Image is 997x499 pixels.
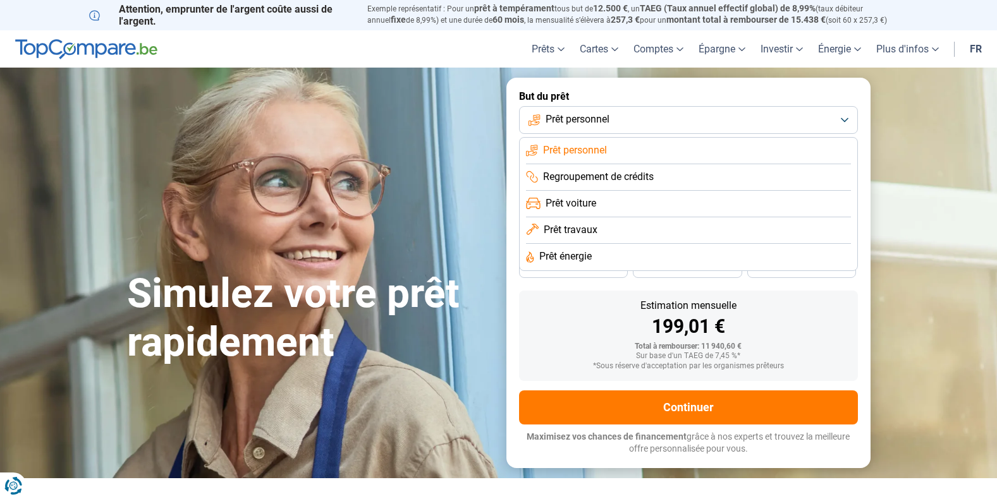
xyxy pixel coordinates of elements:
[529,317,848,336] div: 199,01 €
[673,265,701,272] span: 30 mois
[539,249,592,263] span: Prêt énergie
[544,223,597,237] span: Prêt travaux
[572,30,626,68] a: Cartes
[593,3,628,13] span: 12.500 €
[560,265,587,272] span: 36 mois
[962,30,989,68] a: fr
[529,362,848,371] div: *Sous réserve d'acceptation par les organismes prêteurs
[127,270,491,367] h1: Simulez votre prêt rapidement
[519,90,858,102] label: But du prêt
[543,143,607,157] span: Prêt personnel
[391,15,406,25] span: fixe
[519,431,858,455] p: grâce à nos experts et trouvez la meilleure offre personnalisée pour vous.
[527,431,687,442] span: Maximisez vos chances de financement
[626,30,691,68] a: Comptes
[691,30,753,68] a: Épargne
[611,15,640,25] span: 257,3 €
[788,265,816,272] span: 24 mois
[546,112,609,126] span: Prêt personnel
[753,30,810,68] a: Investir
[810,30,869,68] a: Énergie
[15,39,157,59] img: TopCompare
[474,3,554,13] span: prêt à tempérament
[529,342,848,351] div: Total à rembourser: 11 940,60 €
[666,15,826,25] span: montant total à rembourser de 15.438 €
[529,352,848,361] div: Sur base d'un TAEG de 7,45 %*
[640,3,816,13] span: TAEG (Taux annuel effectif global) de 8,99%
[519,106,858,134] button: Prêt personnel
[546,196,596,210] span: Prêt voiture
[543,170,654,184] span: Regroupement de crédits
[529,301,848,311] div: Estimation mensuelle
[524,30,572,68] a: Prêts
[89,3,352,27] p: Attention, emprunter de l'argent coûte aussi de l'argent.
[492,15,524,25] span: 60 mois
[367,3,908,26] p: Exemple représentatif : Pour un tous but de , un (taux débiteur annuel de 8,99%) et une durée de ...
[869,30,946,68] a: Plus d'infos
[519,390,858,424] button: Continuer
